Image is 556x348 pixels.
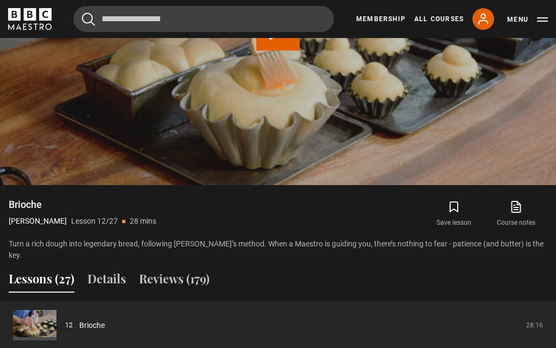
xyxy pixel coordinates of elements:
[423,198,485,230] button: Save lesson
[73,6,334,32] input: Search
[9,238,547,261] p: Turn a rich dough into legendary bread, following [PERSON_NAME]’s method. When a Maestro is guidi...
[414,14,464,24] a: All Courses
[87,270,126,293] button: Details
[9,198,156,211] h1: Brioche
[82,12,95,26] button: Submit the search query
[130,216,156,227] p: 28 mins
[485,198,547,230] a: Course notes
[79,320,105,331] a: Brioche
[9,270,74,293] button: Lessons (27)
[9,216,67,227] p: [PERSON_NAME]
[71,216,118,227] p: Lesson 12/27
[8,8,52,30] svg: BBC Maestro
[507,14,548,25] button: Toggle navigation
[139,270,210,293] button: Reviews (179)
[356,14,406,24] a: Membership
